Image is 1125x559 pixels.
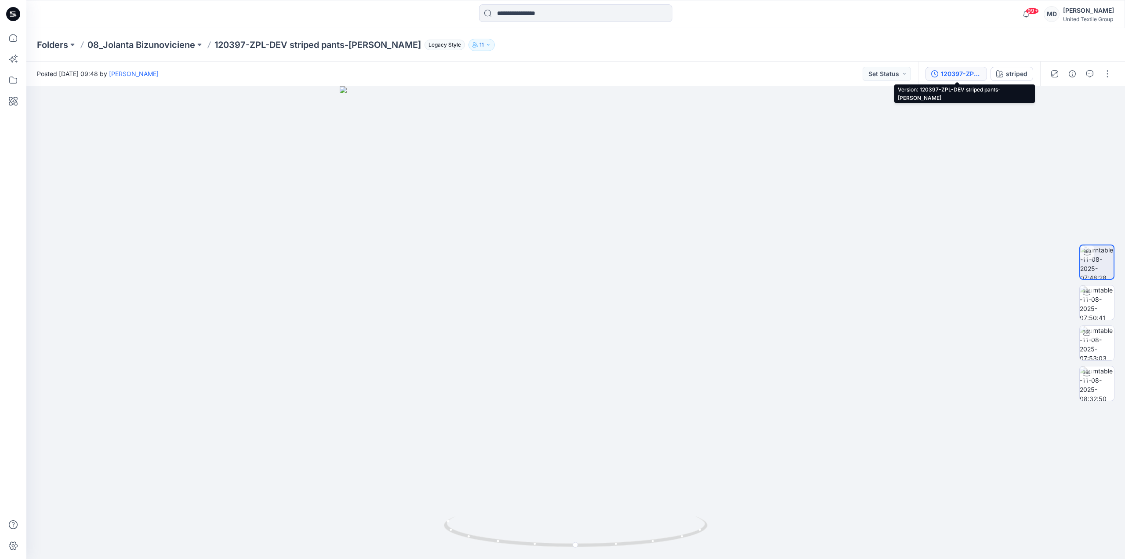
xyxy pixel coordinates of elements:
div: [PERSON_NAME] [1063,5,1114,16]
span: Posted [DATE] 09:48 by [37,69,159,78]
button: Details [1065,67,1079,81]
img: turntable-11-08-2025-07:50:41 [1080,285,1114,320]
div: MD [1044,6,1060,22]
a: [PERSON_NAME] [109,70,159,77]
div: United Textile Group [1063,16,1114,22]
div: 120397-ZPL-DEV striped pants-[PERSON_NAME] [941,69,981,79]
button: 11 [468,39,495,51]
p: 11 [479,40,484,50]
img: turntable-11-08-2025-07:53:03 [1080,326,1114,360]
img: turntable-11-08-2025-08:32:50 [1080,366,1114,401]
button: Legacy Style [421,39,465,51]
img: turntable-11-08-2025-07:48:28 [1080,245,1114,279]
a: 08_Jolanta Bizunoviciene [87,39,195,51]
span: 99+ [1026,7,1039,15]
button: 120397-ZPL-DEV striped pants-[PERSON_NAME] [925,67,987,81]
span: Legacy Style [425,40,465,50]
a: Folders [37,39,68,51]
p: 120397-ZPL-DEV striped pants-[PERSON_NAME] [214,39,421,51]
button: striped [991,67,1033,81]
div: striped [1006,69,1027,79]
